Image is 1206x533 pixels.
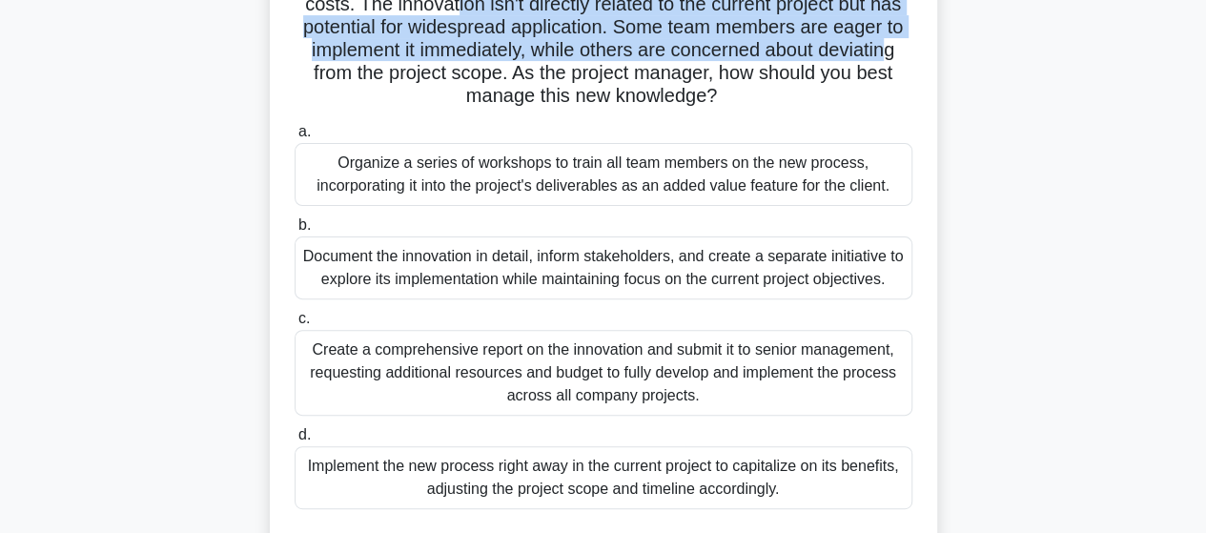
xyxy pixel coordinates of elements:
span: a. [298,123,311,139]
div: Implement the new process right away in the current project to capitalize on its benefits, adjust... [295,446,912,509]
div: Create a comprehensive report on the innovation and submit it to senior management, requesting ad... [295,330,912,416]
div: Organize a series of workshops to train all team members on the new process, incorporating it int... [295,143,912,206]
span: c. [298,310,310,326]
span: b. [298,216,311,233]
span: d. [298,426,311,442]
div: Document the innovation in detail, inform stakeholders, and create a separate initiative to explo... [295,236,912,299]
